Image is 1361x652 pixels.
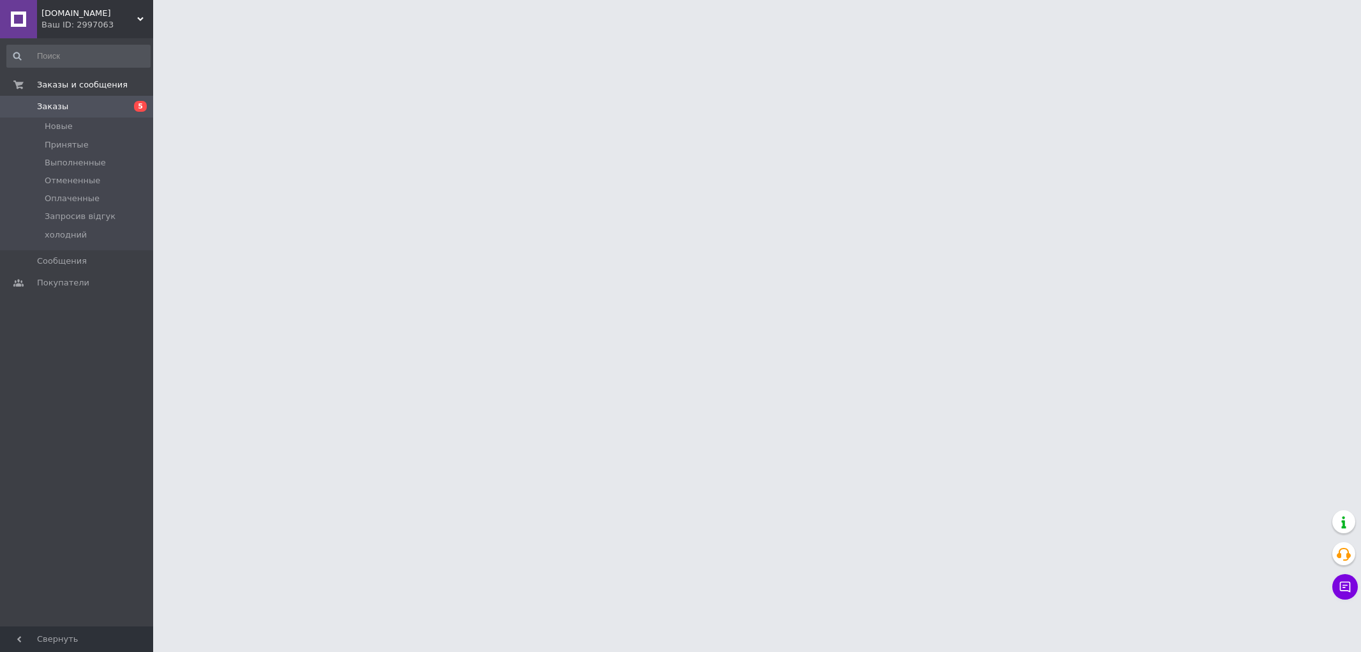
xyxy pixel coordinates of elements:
span: Покупатели [37,277,89,289]
span: Сообщения [37,255,87,267]
span: Заказы и сообщения [37,79,128,91]
span: 5 [134,101,147,112]
div: Ваш ID: 2997063 [41,19,153,31]
button: Чат с покупателем [1332,574,1358,600]
span: Новые [45,121,73,132]
span: Заказы [37,101,68,112]
span: Запросив відгук [45,211,115,222]
span: Отмененные [45,175,100,186]
span: shock-market.in.ua [41,8,137,19]
span: холодний [45,229,87,241]
span: Выполненные [45,157,106,169]
input: Поиск [6,45,151,68]
span: Принятые [45,139,89,151]
span: Оплаченные [45,193,100,204]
